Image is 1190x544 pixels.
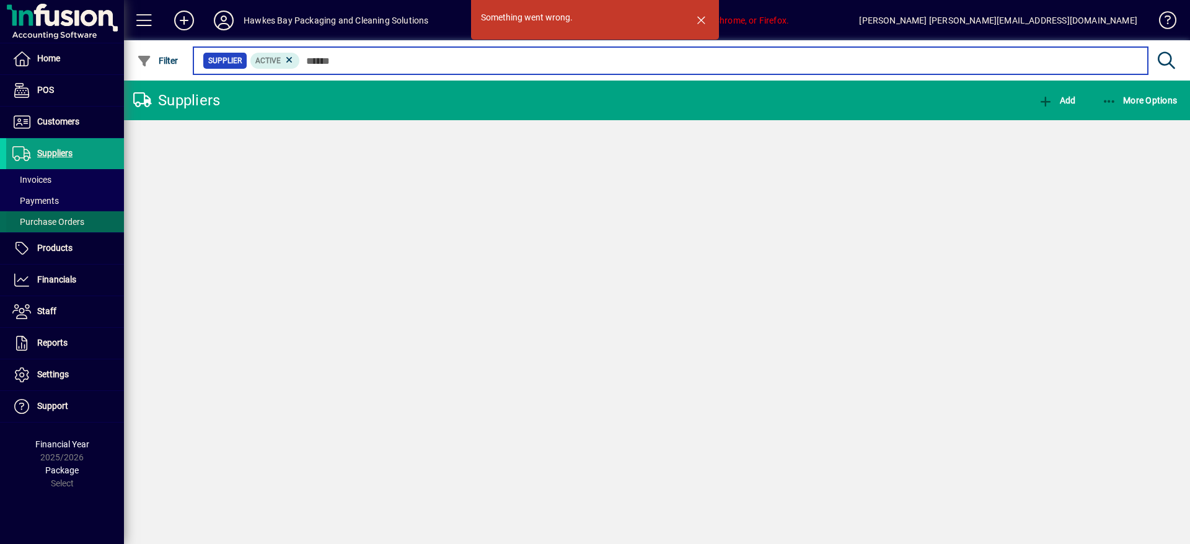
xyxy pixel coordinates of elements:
span: Suppliers [37,148,73,158]
a: Settings [6,359,124,390]
span: Settings [37,369,69,379]
a: Invoices [6,169,124,190]
span: POS [37,85,54,95]
button: More Options [1099,89,1181,112]
a: Purchase Orders [6,211,124,232]
span: Financials [37,274,76,284]
span: Products [37,243,73,253]
span: Support [37,401,68,411]
mat-chip: Activation Status: Active [250,53,300,69]
span: More Options [1102,95,1178,105]
span: Home [37,53,60,63]
a: Payments [6,190,124,211]
span: Financial Year [35,439,89,449]
span: Reports [37,338,68,348]
span: Invoices [12,175,51,185]
button: Filter [134,50,182,72]
div: Hawkes Bay Packaging and Cleaning Solutions [244,11,429,30]
span: Purchase Orders [12,217,84,227]
a: Products [6,233,124,264]
span: Active [255,56,281,65]
a: Home [6,43,124,74]
div: [PERSON_NAME] [PERSON_NAME][EMAIL_ADDRESS][DOMAIN_NAME] [859,11,1137,30]
span: Supplier [208,55,242,67]
a: Support [6,391,124,422]
span: Add [1038,95,1075,105]
button: Add [164,9,204,32]
span: Payments [12,196,59,206]
button: Profile [204,9,244,32]
a: Knowledge Base [1150,2,1175,43]
span: Staff [37,306,56,316]
span: Package [45,465,79,475]
a: POS [6,75,124,106]
div: Suppliers [133,90,220,110]
button: Add [1035,89,1078,112]
span: Customers [37,116,79,126]
span: Filter [137,56,178,66]
a: Financials [6,265,124,296]
a: Reports [6,328,124,359]
a: Staff [6,296,124,327]
a: Customers [6,107,124,138]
